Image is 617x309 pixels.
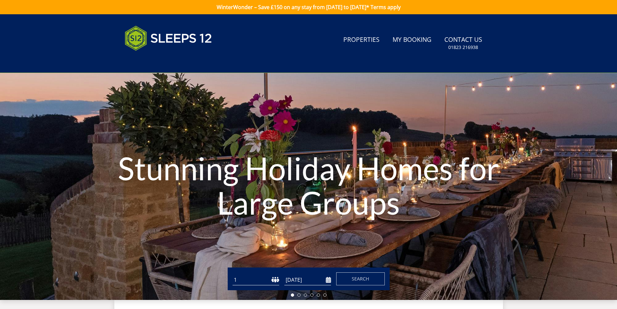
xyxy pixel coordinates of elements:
h1: Stunning Holiday Homes for Large Groups [93,138,525,232]
input: Arrival Date [284,275,331,285]
button: Search [336,272,385,285]
iframe: Customer reviews powered by Trustpilot [121,58,189,64]
img: Sleeps 12 [125,22,212,54]
span: Search [352,276,369,282]
a: My Booking [390,33,434,47]
small: 01823 216938 [448,44,478,51]
a: Contact Us01823 216938 [442,33,485,54]
a: Properties [341,33,382,47]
